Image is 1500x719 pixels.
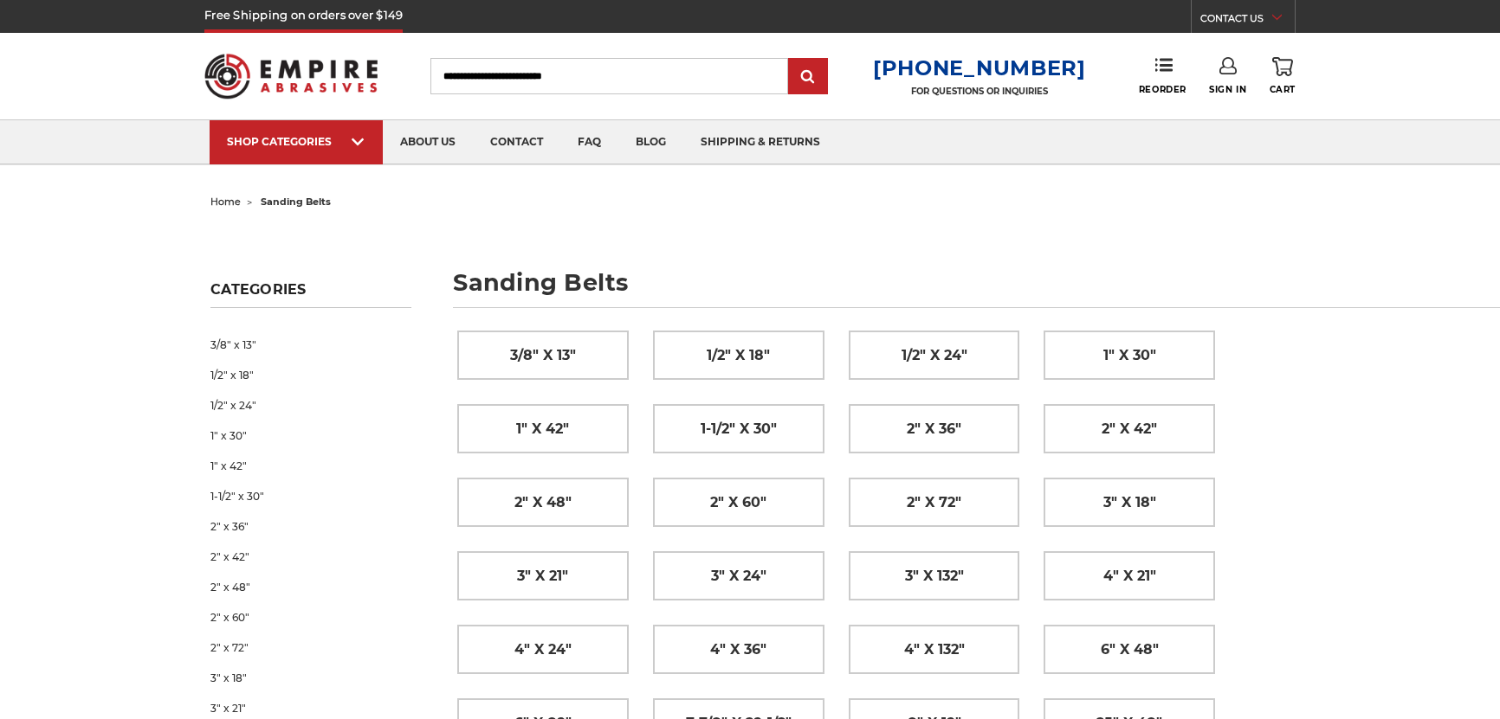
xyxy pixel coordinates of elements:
[210,663,411,693] a: 3" x 18"
[1102,414,1157,444] span: 2" x 42"
[711,562,766,591] span: 3" x 24"
[458,552,628,600] a: 3" x 21"
[850,331,1019,379] a: 1/2" x 24"
[907,488,961,517] span: 2" x 72"
[210,196,241,208] a: home
[210,511,411,542] a: 2" x 36"
[514,635,572,664] span: 4" x 24"
[873,86,1086,97] p: FOR QUESTIONS OR INQUIRIES
[791,60,825,94] input: Submit
[707,341,770,370] span: 1/2" x 18"
[1200,9,1295,33] a: CONTACT US
[510,341,576,370] span: 3/8" x 13"
[654,405,824,453] a: 1-1/2" x 30"
[1044,405,1214,453] a: 2" x 42"
[683,120,837,164] a: shipping & returns
[458,478,628,526] a: 2" x 48"
[514,488,572,517] span: 2" x 48"
[618,120,683,164] a: blog
[654,626,824,673] a: 4" x 36"
[473,120,560,164] a: contact
[458,405,628,453] a: 1" x 42"
[227,135,365,148] div: SHOP CATEGORIES
[210,542,411,572] a: 2" x 42"
[517,562,568,591] span: 3" x 21"
[210,390,411,420] a: 1/2" x 24"
[904,635,965,664] span: 4" x 132"
[1044,552,1214,600] a: 4" x 21"
[210,420,411,451] a: 1" x 30"
[383,120,473,164] a: about us
[710,635,766,664] span: 4" x 36"
[210,602,411,632] a: 2" x 60"
[210,572,411,602] a: 2" x 48"
[850,405,1019,453] a: 2" x 36"
[1101,635,1159,664] span: 6" x 48"
[1044,626,1214,673] a: 6" x 48"
[1270,57,1296,95] a: Cart
[1103,341,1156,370] span: 1" x 30"
[710,488,766,517] span: 2" x 60"
[1103,488,1156,517] span: 3" x 18"
[560,120,618,164] a: faq
[850,626,1019,673] a: 4" x 132"
[1139,84,1186,95] span: Reorder
[210,481,411,511] a: 1-1/2" x 30"
[1209,84,1246,95] span: Sign In
[654,331,824,379] a: 1/2" x 18"
[654,552,824,600] a: 3" x 24"
[210,330,411,360] a: 3/8" x 13"
[1139,57,1186,94] a: Reorder
[850,552,1019,600] a: 3" x 132"
[210,281,411,308] h5: Categories
[458,626,628,673] a: 4" x 24"
[873,55,1086,80] a: [PHONE_NUMBER]
[204,42,378,110] img: Empire Abrasives
[905,562,964,591] span: 3" x 132"
[516,414,569,444] span: 1" x 42"
[902,341,967,370] span: 1/2" x 24"
[701,414,777,444] span: 1-1/2" x 30"
[1103,562,1156,591] span: 4" x 21"
[907,414,961,444] span: 2" x 36"
[850,478,1019,526] a: 2" x 72"
[654,478,824,526] a: 2" x 60"
[210,360,411,390] a: 1/2" x 18"
[1044,331,1214,379] a: 1" x 30"
[210,451,411,481] a: 1" x 42"
[1270,84,1296,95] span: Cart
[261,196,331,208] span: sanding belts
[1044,478,1214,526] a: 3" x 18"
[210,632,411,663] a: 2" x 72"
[458,331,628,379] a: 3/8" x 13"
